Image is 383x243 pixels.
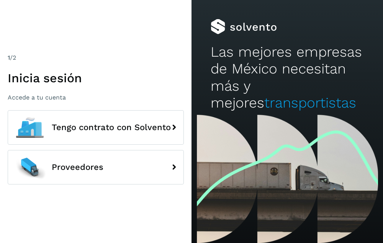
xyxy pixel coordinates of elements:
[8,150,184,184] button: Proveedores
[8,53,184,62] div: /2
[52,123,171,132] span: Tengo contrato con Solvento
[8,54,10,61] span: 1
[52,163,103,172] span: Proveedores
[264,95,356,111] span: transportistas
[8,71,184,85] h1: Inicia sesión
[8,94,184,101] p: Accede a tu cuenta
[211,44,364,112] h2: Las mejores empresas de México necesitan más y mejores
[8,110,184,145] button: Tengo contrato con Solvento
